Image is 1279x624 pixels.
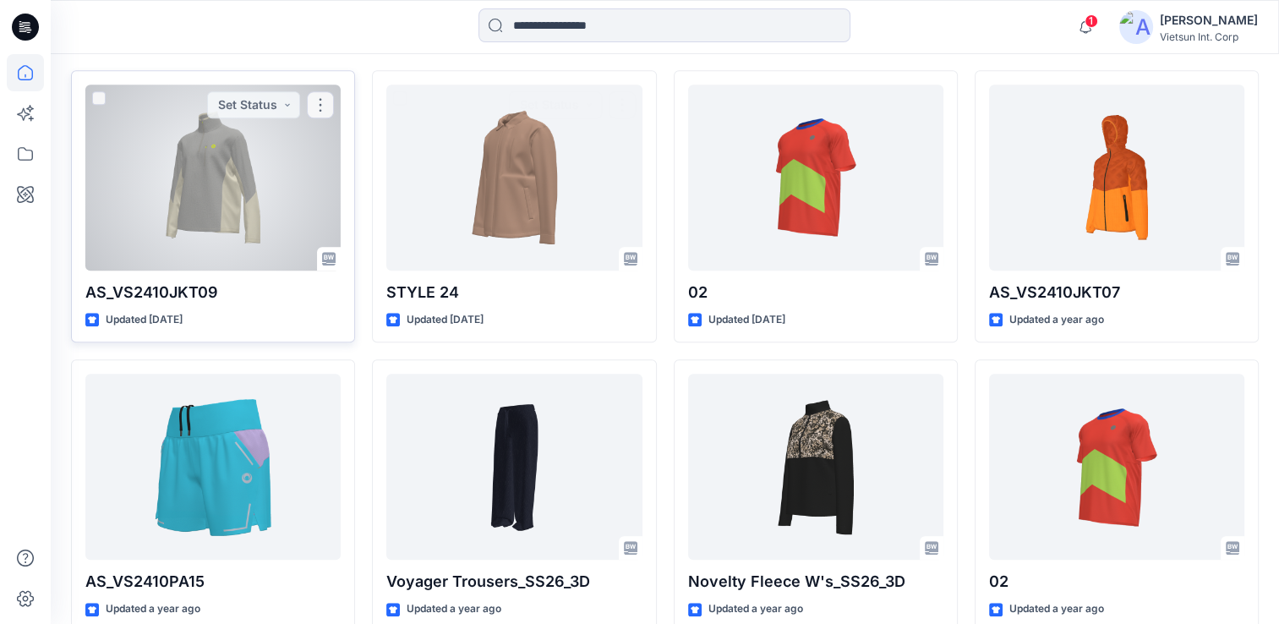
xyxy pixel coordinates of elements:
p: Updated a year ago [1009,311,1104,329]
p: AS_VS2410JKT07 [989,281,1244,304]
a: 02 [688,85,943,271]
a: 02 [989,374,1244,560]
a: AS_VS2410PA15 [85,374,341,560]
p: Voyager Trousers_SS26_3D [386,570,642,594]
a: Novelty Fleece W's_SS26_3D [688,374,943,560]
p: Updated [DATE] [708,311,785,329]
p: STYLE 24 [386,281,642,304]
a: STYLE 24 [386,85,642,271]
p: Updated [DATE] [407,311,484,329]
div: [PERSON_NAME] [1160,10,1258,30]
div: Vietsun Int. Corp [1160,30,1258,43]
p: Updated [DATE] [106,311,183,329]
p: 02 [989,570,1244,594]
p: Updated a year ago [1009,600,1104,618]
span: 1 [1085,14,1098,28]
a: AS_VS2410JKT07 [989,85,1244,271]
p: Updated a year ago [407,600,501,618]
p: Updated a year ago [708,600,803,618]
p: Updated a year ago [106,600,200,618]
p: AS_VS2410JKT09 [85,281,341,304]
a: Voyager Trousers_SS26_3D [386,374,642,560]
a: AS_VS2410JKT09 [85,85,341,271]
img: avatar [1119,10,1153,44]
p: AS_VS2410PA15 [85,570,341,594]
p: 02 [688,281,943,304]
p: Novelty Fleece W's_SS26_3D [688,570,943,594]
